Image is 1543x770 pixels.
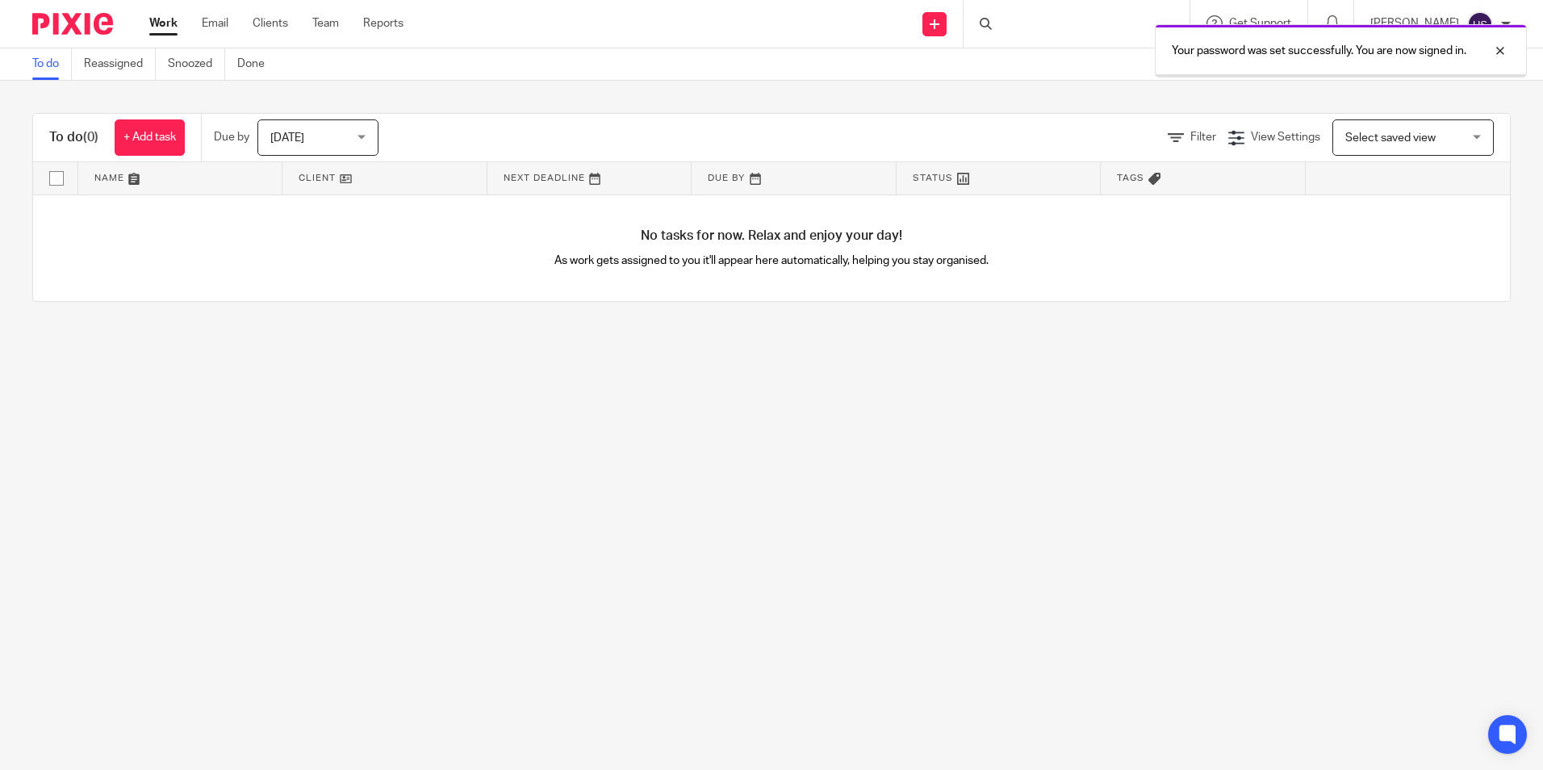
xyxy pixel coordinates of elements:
span: Filter [1190,132,1216,143]
h1: To do [49,129,98,146]
h4: No tasks for now. Relax and enjoy your day! [33,228,1510,245]
img: Pixie [32,13,113,35]
span: View Settings [1251,132,1320,143]
span: (0) [83,131,98,144]
p: Due by [214,129,249,145]
a: Team [312,15,339,31]
span: Select saved view [1345,132,1436,144]
p: Your password was set successfully. You are now signed in. [1172,43,1466,59]
a: Done [237,48,277,80]
a: To do [32,48,72,80]
a: Reassigned [84,48,156,80]
img: svg%3E [1467,11,1493,37]
span: [DATE] [270,132,304,144]
a: Email [202,15,228,31]
p: As work gets assigned to you it'll appear here automatically, helping you stay organised. [403,253,1141,269]
a: Snoozed [168,48,225,80]
a: Clients [253,15,288,31]
a: Work [149,15,178,31]
a: + Add task [115,119,185,156]
a: Reports [363,15,404,31]
span: Tags [1117,174,1144,182]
